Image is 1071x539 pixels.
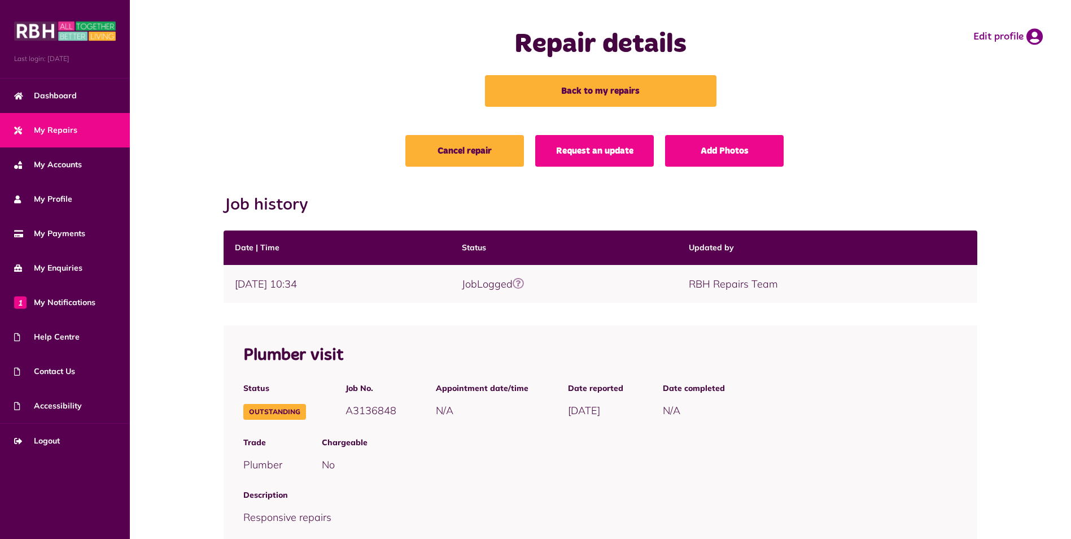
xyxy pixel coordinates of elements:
[377,28,825,61] h1: Repair details
[14,296,27,308] span: 1
[405,135,524,167] a: Cancel repair
[14,54,116,64] span: Last login: [DATE]
[14,400,82,412] span: Accessibility
[665,135,784,167] a: Add Photos
[677,231,977,265] th: Updated by
[322,437,958,449] span: Chargeable
[14,159,82,171] span: My Accounts
[243,404,306,420] span: Outstanding
[224,231,451,265] th: Date | Time
[14,90,77,102] span: Dashboard
[451,231,677,265] th: Status
[243,511,331,524] span: Responsive repairs
[14,366,75,377] span: Contact Us
[243,458,282,471] span: Plumber
[677,265,977,303] td: RBH Repairs Team
[436,404,453,417] span: N/A
[243,347,343,364] span: Plumber visit
[568,404,600,417] span: [DATE]
[663,404,680,417] span: N/A
[346,382,396,394] span: Job No.
[535,135,654,167] a: Request an update
[243,489,958,501] span: Description
[14,124,77,136] span: My Repairs
[568,382,623,394] span: Date reported
[436,382,528,394] span: Appointment date/time
[14,193,72,205] span: My Profile
[485,75,716,107] a: Back to my repairs
[451,265,677,303] td: JobLogged
[14,228,85,240] span: My Payments
[663,382,725,394] span: Date completed
[14,20,116,42] img: MyRBH
[14,262,82,274] span: My Enquiries
[346,404,396,417] span: A3136848
[322,458,335,471] span: No
[14,331,80,343] span: Help Centre
[14,297,95,308] span: My Notifications
[973,28,1043,45] a: Edit profile
[243,382,306,394] span: Status
[224,195,978,215] h2: Job history
[14,435,60,447] span: Logout
[243,437,282,449] span: Trade
[224,265,451,303] td: [DATE] 10:34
